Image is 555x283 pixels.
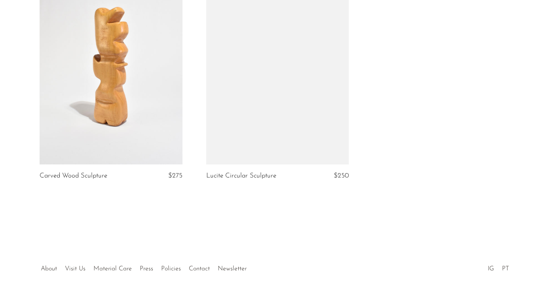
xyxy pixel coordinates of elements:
span: $275 [168,172,182,179]
a: Policies [161,266,181,272]
ul: Social Medias [484,259,513,274]
span: $250 [334,172,349,179]
a: PT [502,266,509,272]
a: Visit Us [65,266,86,272]
a: Carved Wood Sculpture [40,172,107,179]
a: Press [140,266,153,272]
a: Lucite Circular Sculpture [206,172,276,179]
a: IG [488,266,494,272]
a: About [41,266,57,272]
a: Material Care [93,266,132,272]
ul: Quick links [37,259,251,274]
a: Contact [189,266,210,272]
